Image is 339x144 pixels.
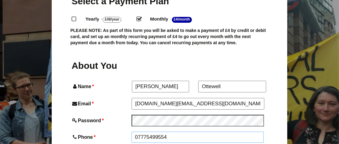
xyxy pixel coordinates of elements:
[72,133,130,141] label: Phone
[80,15,136,24] label: Yearly - .
[72,60,130,72] h2: About You
[103,17,121,23] strong: £48/Year
[172,17,192,23] strong: £4/Month
[145,15,207,24] label: Monthly - .
[72,116,130,125] label: Password
[72,99,130,108] label: Email
[72,82,131,91] label: Name
[132,81,189,92] input: First
[198,81,266,92] input: Last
